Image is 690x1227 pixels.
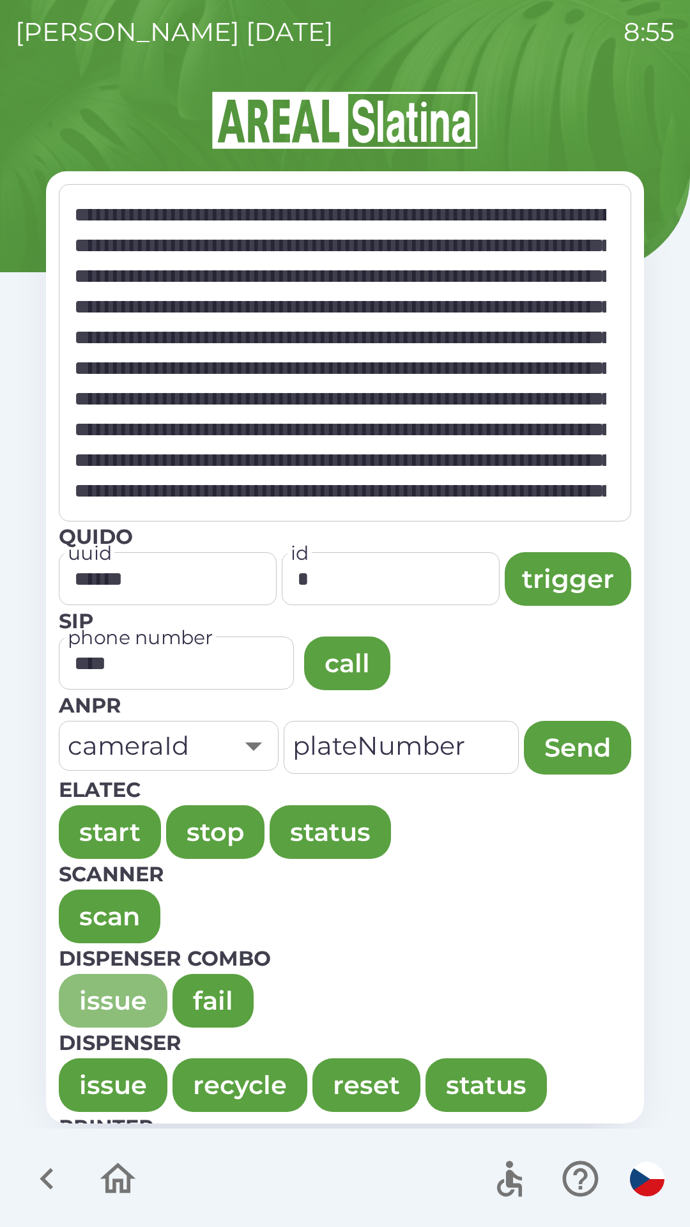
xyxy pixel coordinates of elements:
p: Quido [59,521,631,552]
button: trigger [505,552,631,606]
p: Printer [59,1112,631,1143]
button: fail [172,974,254,1028]
button: status [270,805,391,859]
button: issue [59,974,167,1028]
label: id [291,539,309,567]
button: status [425,1058,547,1112]
p: Elatec [59,775,631,805]
p: Scanner [59,859,631,890]
button: start [59,805,161,859]
p: [PERSON_NAME] [DATE] [15,13,333,51]
p: 8:55 [624,13,675,51]
p: Dispenser combo [59,943,631,974]
button: scan [59,890,160,943]
button: issue [59,1058,167,1112]
p: Dispenser [59,1028,631,1058]
img: Logo [46,89,644,151]
button: stop [166,805,264,859]
label: phone number [68,624,213,651]
p: SIP [59,606,631,637]
label: uuid [68,539,112,567]
button: Send [524,721,631,775]
button: call [304,637,390,690]
button: recycle [172,1058,307,1112]
img: cs flag [630,1162,664,1196]
button: reset [312,1058,420,1112]
p: Anpr [59,690,631,721]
